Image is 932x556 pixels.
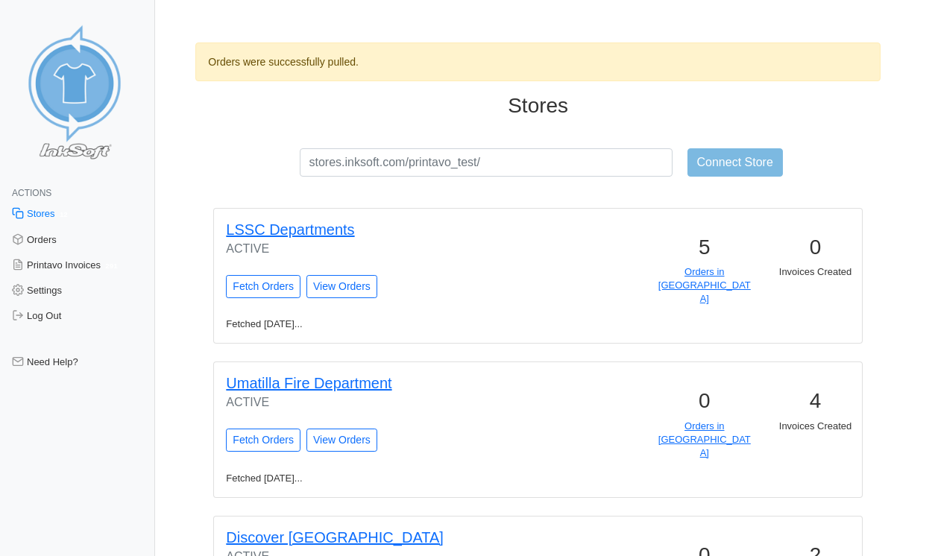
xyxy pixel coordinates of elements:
input: Fetch Orders [226,275,300,298]
h3: 4 [769,388,862,414]
a: Orders in [GEOGRAPHIC_DATA] [658,420,751,458]
h3: 0 [658,388,751,414]
h3: 5 [658,235,751,260]
h6: ACTIVE [226,241,517,256]
a: View Orders [306,275,377,298]
a: View Orders [306,429,377,452]
span: Actions [12,188,51,198]
h3: Stores [195,93,881,119]
input: Connect Store [687,148,783,177]
input: Fetch Orders [226,429,300,452]
p: Fetched [DATE]... [217,318,550,331]
a: Orders in [GEOGRAPHIC_DATA] [658,266,751,304]
a: Umatilla Fire Department [226,375,391,391]
input: stores.inksoft.com/printavo_test/ [300,148,673,177]
span: 291 [101,259,122,272]
p: Fetched [DATE]... [217,472,550,485]
p: Invoices Created [769,265,862,279]
h3: 0 [769,235,862,260]
span: 12 [55,209,73,221]
div: Orders were successfully pulled. [195,42,881,81]
h6: ACTIVE [226,395,517,409]
a: LSSC Departments [226,221,354,238]
p: Invoices Created [769,420,862,433]
a: Discover [GEOGRAPHIC_DATA] [226,529,444,546]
